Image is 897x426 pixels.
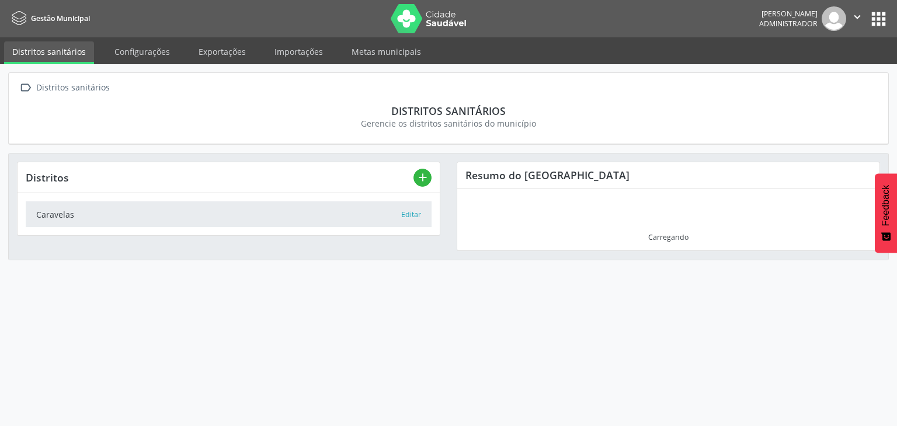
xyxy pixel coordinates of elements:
i:  [851,11,864,23]
button: Feedback - Mostrar pesquisa [875,173,897,253]
a: Exportações [190,41,254,62]
button:  [846,6,868,31]
div: Carregando [648,232,689,242]
span: Administrador [759,19,818,29]
a: Distritos sanitários [4,41,94,64]
button: apps [868,9,889,29]
a: Gestão Municipal [8,9,90,28]
i:  [17,79,34,96]
i: add [416,171,429,184]
a:  Distritos sanitários [17,79,112,96]
div: Gerencie os distritos sanitários do município [25,117,872,130]
a: Importações [266,41,331,62]
div: Resumo do [GEOGRAPHIC_DATA] [457,162,879,188]
div: Distritos sanitários [34,79,112,96]
div: Distritos sanitários [25,104,872,117]
a: Configurações [106,41,178,62]
button: add [413,169,432,187]
img: img [822,6,846,31]
span: Feedback [881,185,891,226]
span: Gestão Municipal [31,13,90,23]
div: [PERSON_NAME] [759,9,818,19]
div: Distritos [26,171,413,184]
a: Metas municipais [343,41,429,62]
